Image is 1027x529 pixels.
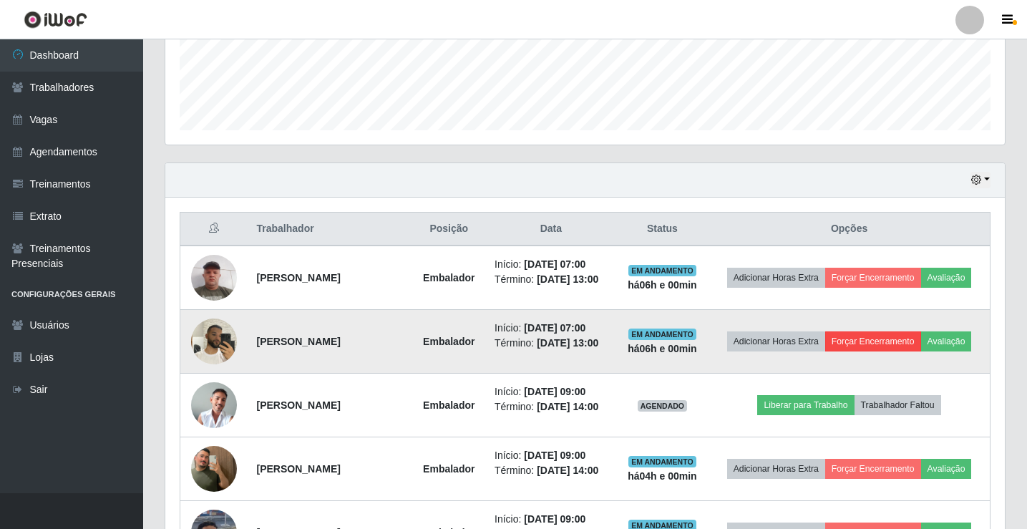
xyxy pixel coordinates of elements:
button: Avaliação [921,331,972,351]
img: 1755889070494.jpeg [191,311,237,372]
button: Forçar Encerramento [825,268,921,288]
th: Trabalhador [248,213,412,246]
strong: Embalador [423,336,474,347]
li: Início: [495,257,608,272]
time: [DATE] 13:00 [537,337,598,349]
img: 1743729156347.jpeg [191,428,237,510]
span: EM ANDAMENTO [628,329,696,340]
time: [DATE] 09:00 [524,513,585,525]
span: AGENDADO [638,400,688,412]
img: 1709375112510.jpeg [191,247,237,308]
li: Término: [495,336,608,351]
time: [DATE] 09:00 [524,450,585,461]
strong: [PERSON_NAME] [257,463,341,475]
li: Início: [495,448,608,463]
button: Avaliação [921,268,972,288]
time: [DATE] 07:00 [524,322,585,334]
button: Adicionar Horas Extra [727,459,825,479]
button: Forçar Encerramento [825,459,921,479]
time: [DATE] 13:00 [537,273,598,285]
strong: [PERSON_NAME] [257,336,341,347]
strong: há 06 h e 00 min [628,343,697,354]
button: Adicionar Horas Extra [727,331,825,351]
strong: há 06 h e 00 min [628,279,697,291]
th: Posição [412,213,486,246]
img: CoreUI Logo [24,11,87,29]
strong: há 04 h e 00 min [628,470,697,482]
strong: [PERSON_NAME] [257,272,341,283]
th: Opções [709,213,990,246]
time: [DATE] 07:00 [524,258,585,270]
th: Status [616,213,709,246]
li: Término: [495,399,608,414]
button: Avaliação [921,459,972,479]
li: Término: [495,272,608,287]
button: Liberar para Trabalho [757,395,854,415]
strong: [PERSON_NAME] [257,399,341,411]
strong: Embalador [423,463,474,475]
span: EM ANDAMENTO [628,456,696,467]
li: Início: [495,384,608,399]
li: Início: [495,321,608,336]
time: [DATE] 14:00 [537,465,598,476]
th: Data [486,213,616,246]
time: [DATE] 14:00 [537,401,598,412]
li: Término: [495,463,608,478]
strong: Embalador [423,399,474,411]
strong: Embalador [423,272,474,283]
button: Forçar Encerramento [825,331,921,351]
img: 1698100436346.jpeg [191,382,237,428]
span: EM ANDAMENTO [628,265,696,276]
button: Trabalhador Faltou [855,395,941,415]
time: [DATE] 09:00 [524,386,585,397]
button: Adicionar Horas Extra [727,268,825,288]
li: Início: [495,512,608,527]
